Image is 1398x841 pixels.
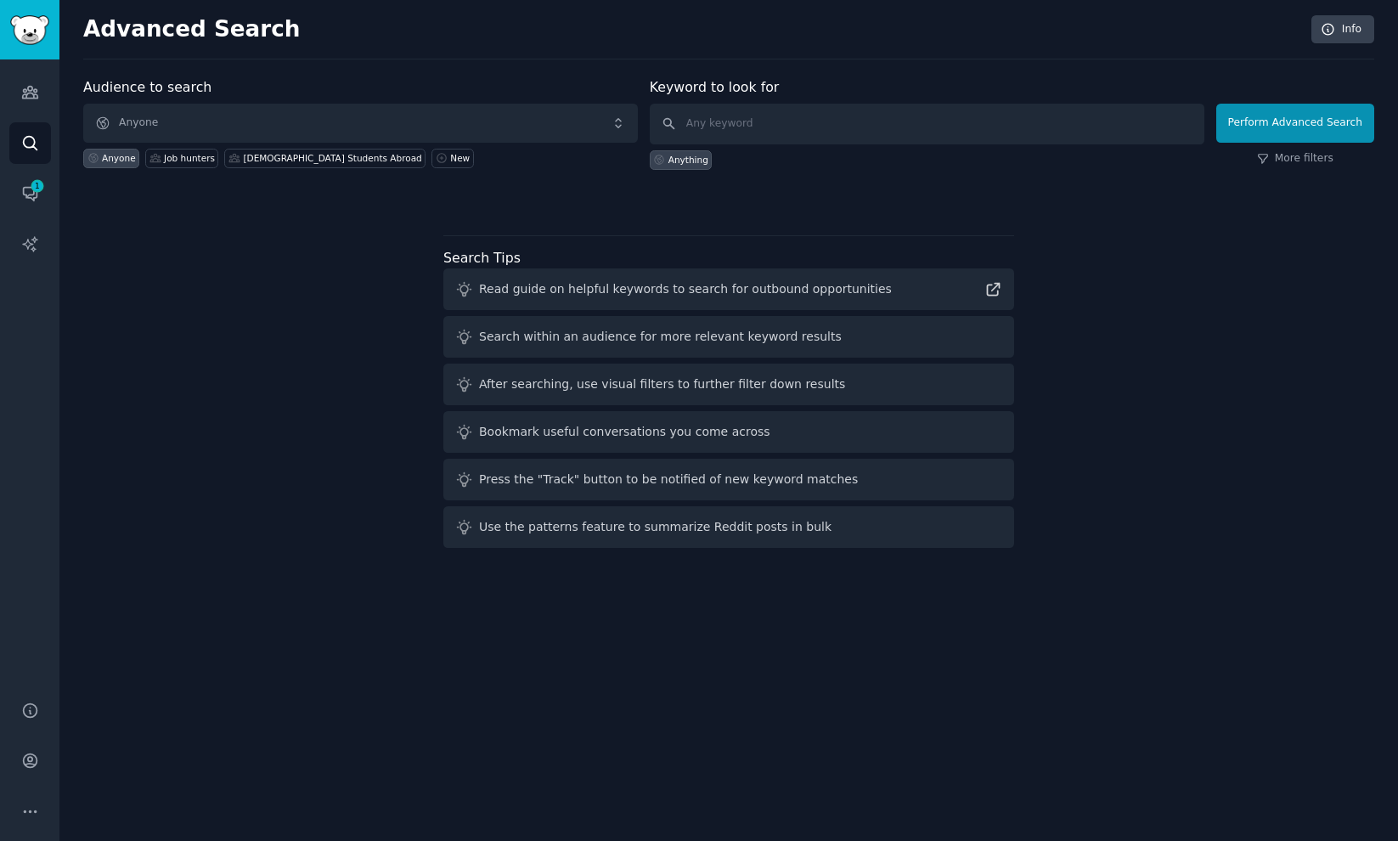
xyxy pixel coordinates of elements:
a: More filters [1257,151,1333,167]
div: After searching, use visual filters to further filter down results [479,375,845,393]
label: Keyword to look for [650,79,780,95]
div: Press the "Track" button to be notified of new keyword matches [479,471,858,488]
div: Job hunters [164,152,215,164]
div: New [450,152,470,164]
div: Bookmark useful conversations you come across [479,423,770,441]
h2: Advanced Search [83,16,1302,43]
div: Anyone [102,152,136,164]
a: Info [1311,15,1374,44]
label: Audience to search [83,79,211,95]
img: GummySearch logo [10,15,49,45]
div: Read guide on helpful keywords to search for outbound opportunities [479,280,892,298]
div: Use the patterns feature to summarize Reddit posts in bulk [479,518,831,536]
div: Search within an audience for more relevant keyword results [479,328,842,346]
button: Perform Advanced Search [1216,104,1374,143]
div: [DEMOGRAPHIC_DATA] Students Abroad [243,152,421,164]
label: Search Tips [443,250,521,266]
button: Anyone [83,104,638,143]
span: 1 [30,180,45,192]
input: Any keyword [650,104,1204,144]
a: 1 [9,172,51,214]
a: New [431,149,473,168]
div: Anything [668,154,708,166]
